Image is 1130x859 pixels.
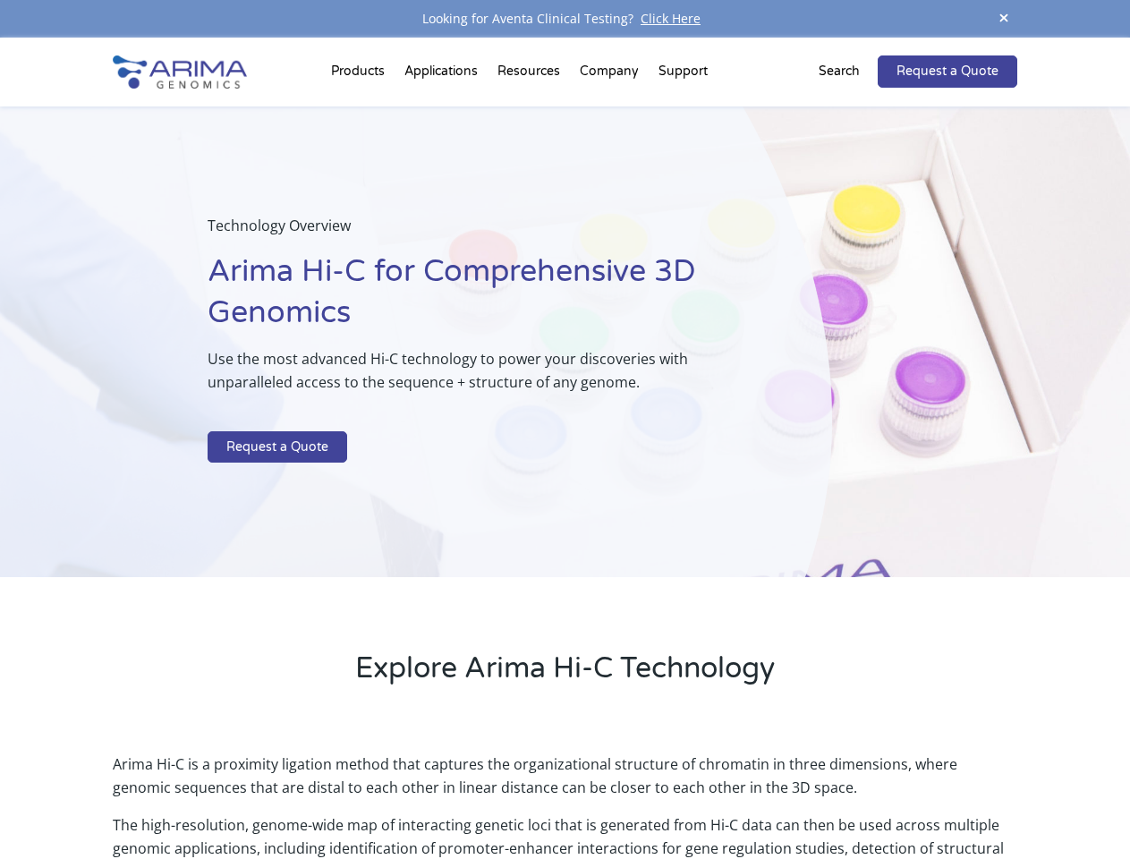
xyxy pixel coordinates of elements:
p: Arima Hi-C is a proximity ligation method that captures the organizational structure of chromatin... [113,753,1016,813]
h2: Explore Arima Hi-C Technology [113,649,1016,702]
h1: Arima Hi-C for Comprehensive 3D Genomics [208,251,742,347]
a: Request a Quote [208,431,347,464]
p: Technology Overview [208,214,742,251]
div: Looking for Aventa Clinical Testing? [113,7,1016,30]
a: Click Here [633,10,708,27]
p: Search [819,60,860,83]
a: Request a Quote [878,55,1017,88]
img: Arima-Genomics-logo [113,55,247,89]
p: Use the most advanced Hi-C technology to power your discoveries with unparalleled access to the s... [208,347,742,408]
